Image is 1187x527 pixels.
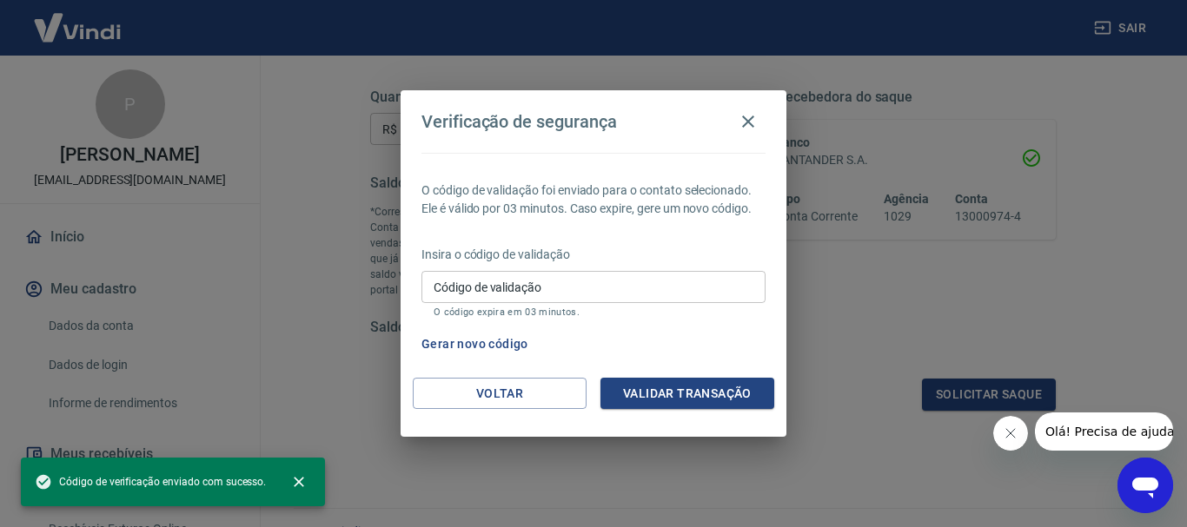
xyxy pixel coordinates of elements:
button: Validar transação [600,378,774,410]
p: O código de validação foi enviado para o contato selecionado. Ele é válido por 03 minutos. Caso e... [421,181,766,218]
iframe: Fechar mensagem [993,416,1028,451]
button: close [280,463,318,501]
h4: Verificação de segurança [421,111,617,132]
p: Insira o código de validação [421,246,766,264]
span: Olá! Precisa de ajuda? [10,12,146,26]
iframe: Botão para abrir a janela de mensagens [1117,458,1173,513]
span: Código de verificação enviado com sucesso. [35,473,266,491]
button: Gerar novo código [414,328,535,360]
iframe: Mensagem da empresa [1035,412,1173,451]
p: O código expira em 03 minutos. [434,306,753,318]
button: Voltar [413,378,587,410]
